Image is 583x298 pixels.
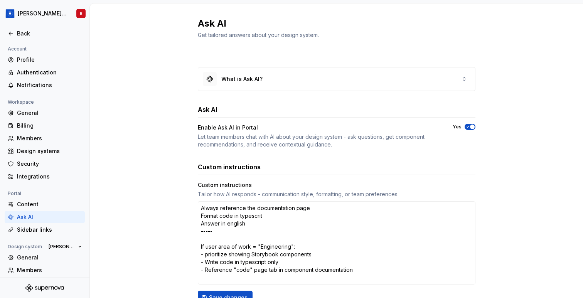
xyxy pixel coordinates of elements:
label: Yes [453,124,462,130]
a: Profile [5,54,85,66]
svg: Supernova Logo [25,284,64,292]
a: Integrations [5,170,85,183]
h3: Ask AI [198,105,217,114]
div: Billing [17,122,82,130]
span: [PERSON_NAME] Design System [49,244,75,250]
div: Custom instructions [198,181,252,189]
div: Tailor how AI responds - communication style, formatting, or team preferences. [198,190,475,198]
div: Integrations [17,173,82,180]
div: Authentication [17,69,82,76]
div: Back [17,30,82,37]
a: Sidebar links [5,224,85,236]
div: Profile [17,56,82,64]
div: Let team members chat with AI about your design system - ask questions, get component recommendat... [198,133,439,148]
a: Billing [5,120,85,132]
span: Get tailored answers about your design system. [198,32,319,38]
div: [PERSON_NAME] Design System [18,10,67,17]
div: Design systems [17,147,82,155]
a: Back [5,27,85,40]
div: Portal [5,189,24,198]
a: General [5,107,85,119]
a: Design systems [5,145,85,157]
a: Security [5,158,85,170]
a: General [5,251,85,264]
div: Enable Ask AI in Portal [198,124,258,131]
button: [PERSON_NAME] Design SystemB [2,5,88,22]
a: Authentication [5,66,85,79]
a: Members [5,264,85,276]
div: Notifications [17,81,82,89]
div: General [17,254,82,261]
img: 049812b6-2877-400d-9dc9-987621144c16.png [5,9,15,18]
div: Members [17,266,82,274]
a: Ask AI [5,211,85,223]
h3: Custom instructions [198,162,261,172]
a: Members [5,132,85,145]
div: Design system [5,242,45,251]
a: Versions [5,277,85,289]
div: Security [17,160,82,168]
h2: Ask AI [198,17,466,30]
div: Content [17,200,82,208]
div: Workspace [5,98,37,107]
div: General [17,109,82,117]
div: B [80,10,83,17]
div: What is Ask AI? [221,75,263,83]
div: Account [5,44,30,54]
div: Sidebar links [17,226,82,234]
div: Members [17,135,82,142]
textarea: Always reference the documentation page Format code in typescrit Answer in english ----- If user ... [198,201,475,285]
div: Ask AI [17,213,82,221]
a: Content [5,198,85,210]
a: Notifications [5,79,85,91]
